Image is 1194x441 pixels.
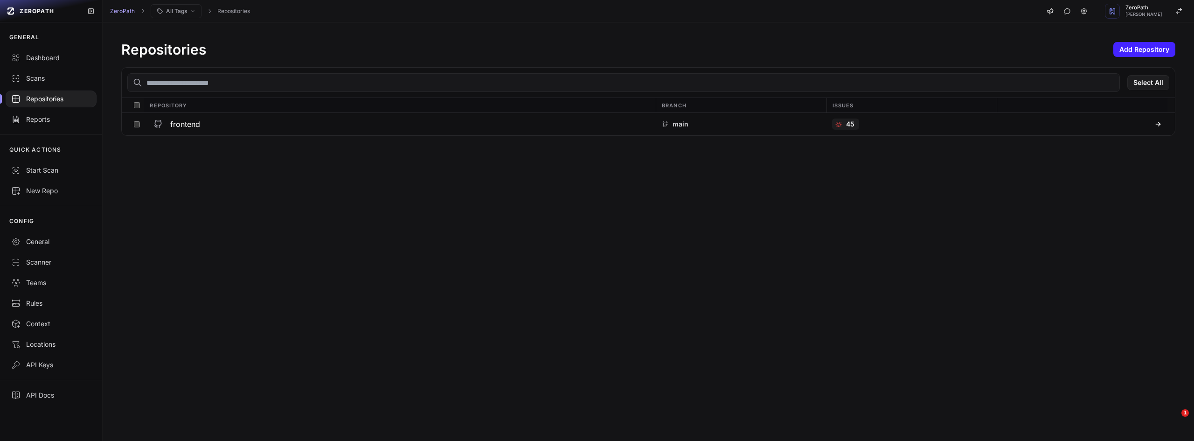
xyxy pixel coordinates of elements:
[846,119,854,129] p: 45
[110,4,250,18] nav: breadcrumb
[151,4,201,18] button: All Tags
[122,113,1175,135] div: frontend main 45
[9,146,62,154] p: QUICK ACTIONS
[1162,409,1185,432] iframe: Intercom live chat
[1113,42,1175,57] button: Add Repository
[1181,409,1189,417] span: 1
[9,34,39,41] p: GENERAL
[11,53,91,63] div: Dashboard
[11,319,91,329] div: Context
[11,237,91,246] div: General
[11,115,91,124] div: Reports
[144,98,656,112] div: Repository
[139,8,146,14] svg: chevron right,
[656,98,826,112] div: Branch
[11,299,91,308] div: Rules
[11,258,91,267] div: Scanner
[1125,12,1162,17] span: [PERSON_NAME]
[826,98,997,112] div: Issues
[20,7,54,15] span: ZEROPATH
[144,113,656,135] button: frontend
[1125,5,1162,10] span: ZeroPath
[11,74,91,83] div: Scans
[110,7,135,15] a: ZeroPath
[121,41,206,58] h1: Repositories
[11,166,91,175] div: Start Scan
[217,7,250,15] a: Repositories
[166,7,187,15] span: All Tags
[673,119,688,129] p: main
[9,217,34,225] p: CONFIG
[11,391,91,400] div: API Docs
[11,186,91,196] div: New Repo
[206,8,213,14] svg: chevron right,
[4,4,80,19] a: ZEROPATH
[11,340,91,349] div: Locations
[170,119,200,130] h3: frontend
[11,278,91,287] div: Teams
[11,94,91,104] div: Repositories
[1127,75,1169,90] button: Select All
[11,360,91,370] div: API Keys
